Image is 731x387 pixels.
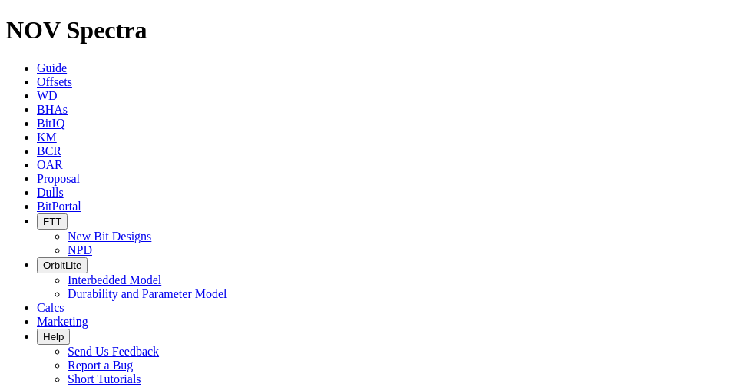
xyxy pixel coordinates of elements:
a: OAR [37,158,63,171]
a: WD [37,89,58,102]
a: New Bit Designs [68,230,151,243]
a: Calcs [37,301,64,314]
a: Report a Bug [68,359,133,372]
a: BCR [37,144,61,157]
a: Dulls [37,186,64,199]
button: Help [37,329,70,345]
span: Help [43,331,64,342]
button: OrbitLite [37,257,88,273]
a: Send Us Feedback [68,345,159,358]
span: FTT [43,216,61,227]
a: Guide [37,61,67,74]
a: KM [37,131,57,144]
a: Marketing [37,315,88,328]
button: FTT [37,213,68,230]
a: Offsets [37,75,72,88]
a: BHAs [37,103,68,116]
a: Short Tutorials [68,372,141,385]
span: OrbitLite [43,260,81,271]
a: BitIQ [37,117,64,130]
h1: NOV Spectra [6,16,725,45]
a: Durability and Parameter Model [68,287,227,300]
a: Interbedded Model [68,273,161,286]
a: Proposal [37,172,80,185]
a: BitPortal [37,200,81,213]
a: NPD [68,243,92,256]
